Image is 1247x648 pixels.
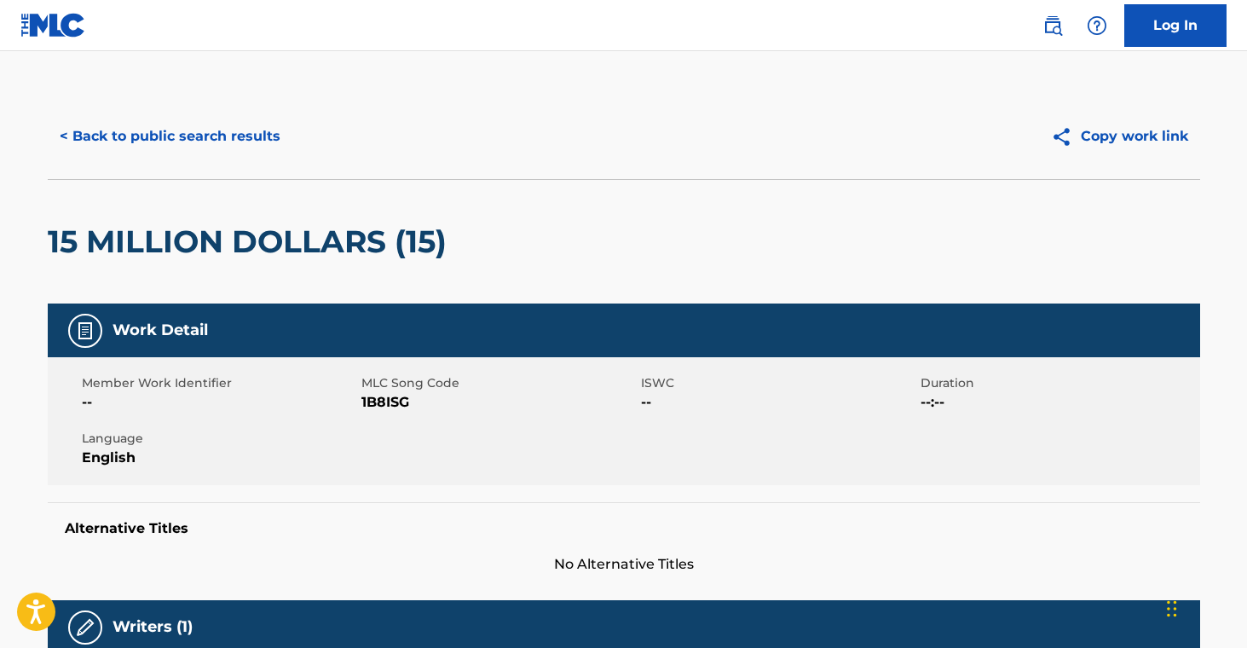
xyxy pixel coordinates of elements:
[641,374,916,392] span: ISWC
[65,520,1183,537] h5: Alternative Titles
[48,223,455,261] h2: 15 MILLION DOLLARS (15)
[921,374,1196,392] span: Duration
[1039,115,1200,158] button: Copy work link
[82,374,357,392] span: Member Work Identifier
[82,448,357,468] span: English
[75,617,95,638] img: Writers
[641,392,916,413] span: --
[82,430,357,448] span: Language
[921,392,1196,413] span: --:--
[20,13,86,38] img: MLC Logo
[1162,566,1247,648] iframe: Chat Widget
[82,392,357,413] span: --
[361,392,637,413] span: 1B8ISG
[113,321,208,340] h5: Work Detail
[1051,126,1081,148] img: Copy work link
[1167,583,1177,634] div: Drag
[75,321,95,341] img: Work Detail
[48,554,1200,575] span: No Alternative Titles
[1087,15,1107,36] img: help
[1042,15,1063,36] img: search
[1124,4,1227,47] a: Log In
[361,374,637,392] span: MLC Song Code
[1080,9,1114,43] div: Help
[48,115,292,158] button: < Back to public search results
[113,617,193,637] h5: Writers (1)
[1036,9,1070,43] a: Public Search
